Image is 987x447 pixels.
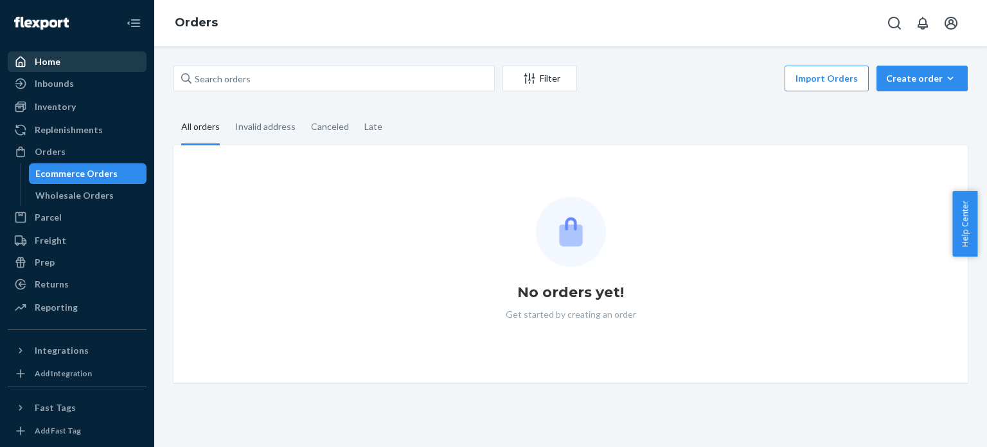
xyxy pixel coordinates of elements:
div: Prep [35,256,55,269]
a: Ecommerce Orders [29,163,147,184]
a: Wholesale Orders [29,185,147,206]
div: Fast Tags [35,401,76,414]
input: Search orders [173,66,495,91]
button: Import Orders [785,66,869,91]
button: Integrations [8,340,147,361]
div: Ecommerce Orders [35,167,118,180]
div: Canceled [311,110,349,143]
a: Add Fast Tag [8,423,147,439]
button: Help Center [952,191,977,257]
div: Replenishments [35,123,103,136]
div: Inbounds [35,77,74,90]
button: Open account menu [938,10,964,36]
div: Create order [886,72,958,85]
a: Returns [8,274,147,295]
div: Parcel [35,211,62,224]
div: Add Fast Tag [35,425,81,436]
div: Wholesale Orders [35,189,114,202]
a: Freight [8,230,147,251]
div: Inventory [35,100,76,113]
p: Get started by creating an order [506,308,636,321]
div: Add Integration [35,368,92,379]
a: Reporting [8,297,147,318]
a: Orders [8,141,147,162]
div: Home [35,55,60,68]
a: Prep [8,252,147,273]
a: Add Integration [8,366,147,381]
button: Create order [876,66,968,91]
button: Filter [502,66,577,91]
a: Inventory [8,96,147,117]
img: Flexport logo [14,17,69,30]
div: Reporting [35,301,78,314]
button: Open Search Box [882,10,907,36]
div: Freight [35,234,66,247]
button: Fast Tags [8,397,147,418]
button: Open notifications [910,10,936,36]
ol: breadcrumbs [164,5,228,42]
div: Filter [503,72,576,85]
a: Home [8,51,147,72]
div: All orders [181,110,220,145]
img: Empty list [536,197,606,267]
a: Inbounds [8,73,147,94]
button: Close Navigation [121,10,147,36]
a: Orders [175,15,218,30]
div: Integrations [35,344,89,357]
div: Orders [35,145,66,158]
div: Invalid address [235,110,296,143]
a: Replenishments [8,120,147,140]
div: Returns [35,278,69,291]
a: Parcel [8,207,147,228]
h1: No orders yet! [517,282,624,303]
div: Late [364,110,382,143]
